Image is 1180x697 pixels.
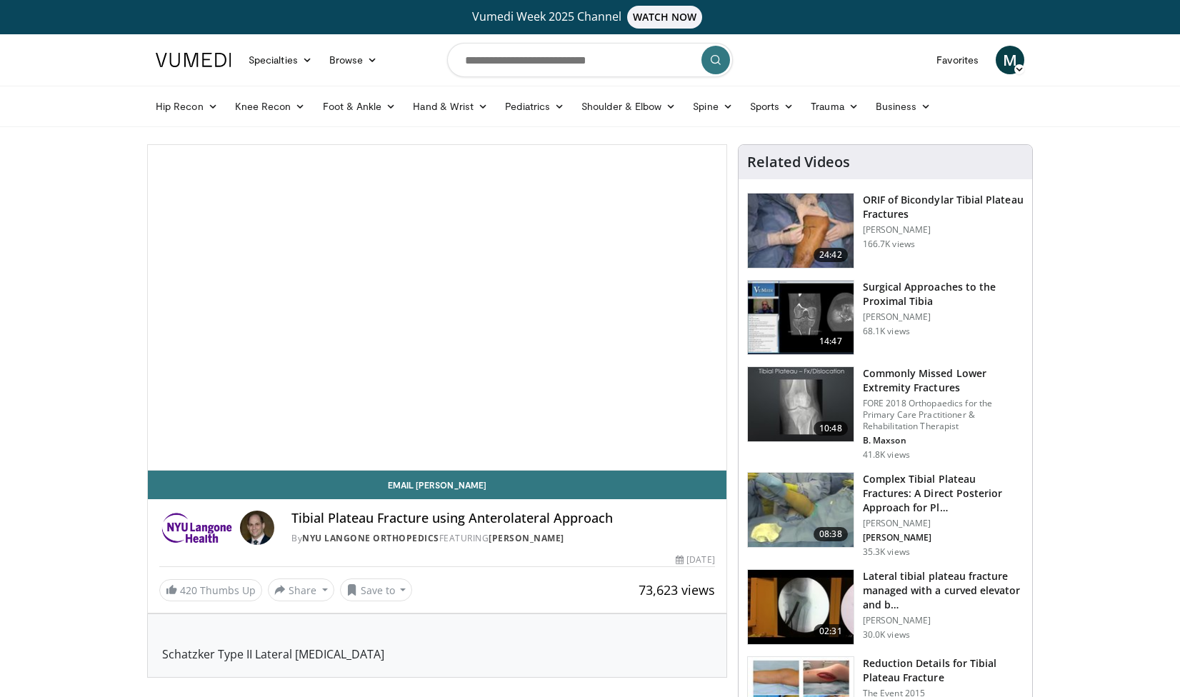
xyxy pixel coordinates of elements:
p: [PERSON_NAME] [863,615,1024,626]
p: [PERSON_NAME] [863,518,1024,529]
a: Favorites [928,46,987,74]
a: 02:31 Lateral tibial plateau fracture managed with a curved elevator and b… [PERSON_NAME] 30.0K v... [747,569,1024,645]
a: Hip Recon [147,92,226,121]
a: NYU Langone Orthopedics [302,532,439,544]
a: Foot & Ankle [314,92,405,121]
span: 10:48 [814,421,848,436]
a: 420 Thumbs Up [159,579,262,601]
p: [PERSON_NAME] [863,311,1024,323]
p: 166.7K views [863,239,915,250]
a: 24:42 ORIF of Bicondylar Tibial Plateau Fractures [PERSON_NAME] 166.7K views [747,193,1024,269]
span: 420 [180,583,197,597]
div: Schatzker Type II Lateral [MEDICAL_DATA] [162,628,712,663]
span: WATCH NOW [627,6,703,29]
div: [DATE] [676,553,714,566]
a: Email [PERSON_NAME] [148,471,726,499]
a: Business [867,92,940,121]
a: 08:38 Complex Tibial Plateau Fractures: A Direct Posterior Approach for Pl… [PERSON_NAME] [PERSON... [747,472,1024,558]
p: 41.8K views [863,449,910,461]
img: DA_UIUPltOAJ8wcH4xMDoxOjB1O8AjAz.150x105_q85_crop-smart_upscale.jpg [748,281,854,355]
h3: Commonly Missed Lower Extremity Fractures [863,366,1024,395]
span: 02:31 [814,624,848,638]
p: FORE 2018 Orthopaedics for the Primary Care Practitioner & Rehabilitation Therapist [863,398,1024,432]
p: 30.0K views [863,629,910,641]
a: M [996,46,1024,74]
button: Share [268,578,334,601]
a: Spine [684,92,741,121]
h4: Related Videos [747,154,850,171]
span: 14:47 [814,334,848,348]
video-js: Video Player [148,145,726,471]
span: 08:38 [814,527,848,541]
a: Sports [741,92,803,121]
img: a3c47f0e-2ae2-4b3a-bf8e-14343b886af9.150x105_q85_crop-smart_upscale.jpg [748,473,854,547]
p: [PERSON_NAME] [863,224,1024,236]
img: ssCKXnGZZaxxNNa35hMDoxOjBvO2OFFA_1.150x105_q85_crop-smart_upscale.jpg [748,570,854,644]
a: Shoulder & Elbow [573,92,684,121]
a: Pediatrics [496,92,573,121]
h3: Reduction Details for Tibial Plateau Fracture [863,656,1024,685]
h3: ORIF of Bicondylar Tibial Plateau Fractures [863,193,1024,221]
a: 14:47 Surgical Approaches to the Proximal Tibia [PERSON_NAME] 68.1K views [747,280,1024,356]
img: Levy_Tib_Plat_100000366_3.jpg.150x105_q85_crop-smart_upscale.jpg [748,194,854,268]
div: By FEATURING [291,532,714,545]
h3: Surgical Approaches to the Proximal Tibia [863,280,1024,309]
h4: Tibial Plateau Fracture using Anterolateral Approach [291,511,714,526]
p: 68.1K views [863,326,910,337]
a: Vumedi Week 2025 ChannelWATCH NOW [158,6,1022,29]
h3: Lateral tibial plateau fracture managed with a curved elevator and b… [863,569,1024,612]
a: Hand & Wrist [404,92,496,121]
span: 24:42 [814,248,848,262]
a: Specialties [240,46,321,74]
a: Trauma [802,92,867,121]
img: NYU Langone Orthopedics [159,511,234,545]
p: [PERSON_NAME] [863,532,1024,543]
span: 73,623 views [639,581,715,598]
a: Knee Recon [226,92,314,121]
a: Browse [321,46,386,74]
h3: Complex Tibial Plateau Fractures: A Direct Posterior Approach for Pl… [863,472,1024,515]
img: Avatar [240,511,274,545]
input: Search topics, interventions [447,43,733,77]
img: 4aa379b6-386c-4fb5-93ee-de5617843a87.150x105_q85_crop-smart_upscale.jpg [748,367,854,441]
p: 35.3K views [863,546,910,558]
p: B. Maxson [863,435,1024,446]
a: 10:48 Commonly Missed Lower Extremity Fractures FORE 2018 Orthopaedics for the Primary Care Pract... [747,366,1024,461]
button: Save to [340,578,413,601]
a: [PERSON_NAME] [489,532,564,544]
img: VuMedi Logo [156,53,231,67]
